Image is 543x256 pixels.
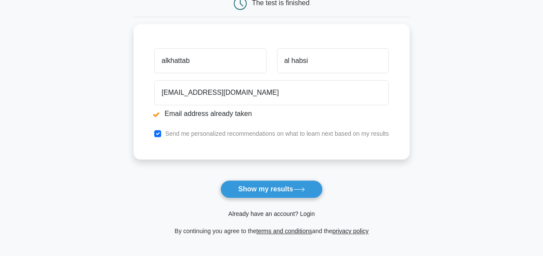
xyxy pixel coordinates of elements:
[277,48,389,73] input: Last name
[154,48,266,73] input: First name
[228,210,314,217] a: Already have an account? Login
[154,80,389,105] input: Email
[332,228,368,234] a: privacy policy
[256,228,312,234] a: terms and conditions
[220,180,322,198] button: Show my results
[128,226,415,236] div: By continuing you agree to the and the
[154,109,389,119] li: Email address already taken
[165,130,389,137] label: Send me personalized recommendations on what to learn next based on my results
